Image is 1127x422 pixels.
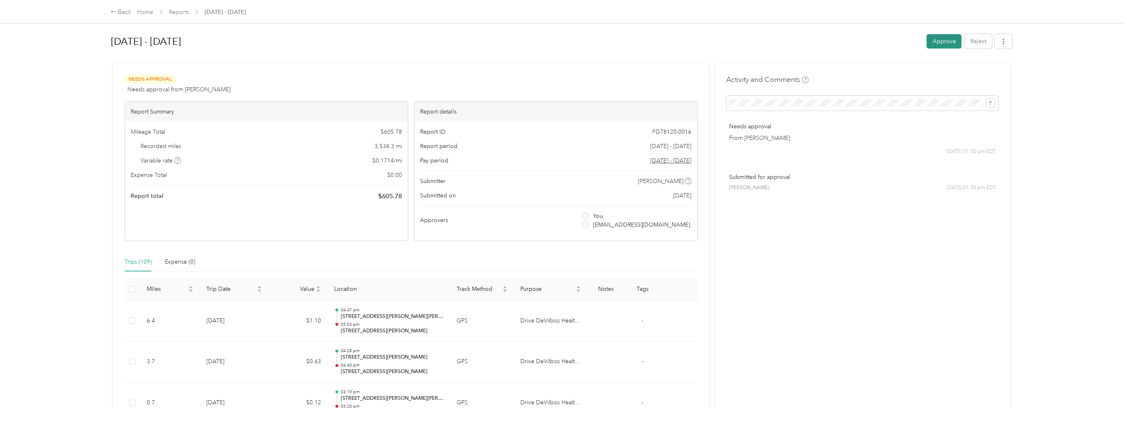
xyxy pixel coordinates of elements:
[257,285,262,290] span: caret-up
[378,191,402,201] span: $ 605.78
[926,34,961,49] button: Approve
[327,278,450,301] th: Location
[111,32,921,51] h1: Sep 1 - 30, 2025
[140,301,200,342] td: 6.4
[502,288,507,293] span: caret-down
[726,74,808,85] h4: Activity and Comments
[624,278,660,301] th: Tags
[520,285,574,292] span: Purpose
[729,184,769,192] span: [PERSON_NAME]
[137,9,153,16] a: Home
[341,327,443,335] p: [STREET_ADDRESS][PERSON_NAME]
[341,395,443,402] p: [STREET_ADDRESS][PERSON_NAME][PERSON_NAME]
[964,34,992,49] button: Reject
[200,301,268,342] td: [DATE]
[387,171,402,179] span: $ 0.00
[125,74,176,84] span: Needs Approval
[341,368,443,376] p: [STREET_ADDRESS][PERSON_NAME]
[638,177,684,185] span: [PERSON_NAME]
[341,322,443,327] p: 05:03 pm
[341,403,443,409] p: 03:20 pm
[514,278,587,301] th: Purpose
[593,220,690,229] span: [EMAIL_ADDRESS][DOMAIN_NAME]
[205,8,246,16] span: [DATE] - [DATE]
[268,301,327,342] td: $1.10
[127,85,231,94] span: Needs approval from [PERSON_NAME]
[131,128,165,136] span: Mileage Total
[188,285,193,290] span: caret-up
[125,102,408,122] div: Report Summary
[141,142,181,151] span: Recorded miles
[420,142,457,151] span: Report period
[729,134,995,142] p: From [PERSON_NAME]
[502,285,507,290] span: caret-up
[673,191,691,200] span: [DATE]
[275,285,314,292] span: Value
[642,317,643,324] span: -
[268,341,327,383] td: $0.63
[642,399,643,406] span: -
[457,285,501,292] span: Track Method
[316,285,321,290] span: caret-up
[131,171,167,179] span: Expense Total
[576,285,581,290] span: caret-up
[141,156,181,165] span: Variable rate
[206,285,255,292] span: Trip Date
[514,301,587,342] td: Drive DeVilbiss Healthcare
[341,354,443,361] p: [STREET_ADDRESS][PERSON_NAME]
[414,102,697,122] div: Report details
[420,177,446,185] span: Submitter
[188,288,193,293] span: caret-down
[1081,376,1127,422] iframe: Everlance-gr Chat Button Frame
[593,212,603,220] span: You
[420,191,456,200] span: Submitted on
[946,184,995,192] span: [DATE] 01:55 pm EDT
[268,278,327,301] th: Value
[140,278,200,301] th: Miles
[729,122,995,131] p: Needs approval
[341,307,443,313] p: 04:47 pm
[200,278,268,301] th: Trip Date
[125,257,152,267] div: Trips (109)
[111,7,132,17] div: Back
[341,348,443,354] p: 04:28 pm
[642,358,643,365] span: -
[729,173,995,181] p: Submitted for approval
[169,9,189,16] a: Reports
[450,301,514,342] td: GPS
[587,278,624,301] th: Notes
[147,285,187,292] span: Miles
[450,278,514,301] th: Track Method
[341,389,443,395] p: 03:19 pm
[341,362,443,368] p: 04:40 pm
[341,313,443,320] p: [STREET_ADDRESS][PERSON_NAME][PERSON_NAME]
[165,257,195,267] div: Expense (0)
[140,341,200,383] td: 3.7
[374,142,402,151] span: 3,534.3 mi
[650,142,691,151] span: [DATE] - [DATE]
[200,341,268,383] td: [DATE]
[946,148,995,155] span: [DATE] 01:55 pm EDT
[650,156,691,165] span: Go to pay period
[420,156,448,165] span: Pay period
[450,341,514,383] td: GPS
[257,288,262,293] span: caret-down
[316,288,321,293] span: caret-down
[131,192,164,200] span: Report total
[514,341,587,383] td: Drive DeVilbiss Healthcare
[420,128,446,136] span: Report ID
[381,128,402,136] span: $ 605.78
[652,128,691,136] span: FD78120-0016
[372,156,402,165] span: $ 0.1714 / mi
[576,288,581,293] span: caret-down
[420,216,448,225] span: Approvers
